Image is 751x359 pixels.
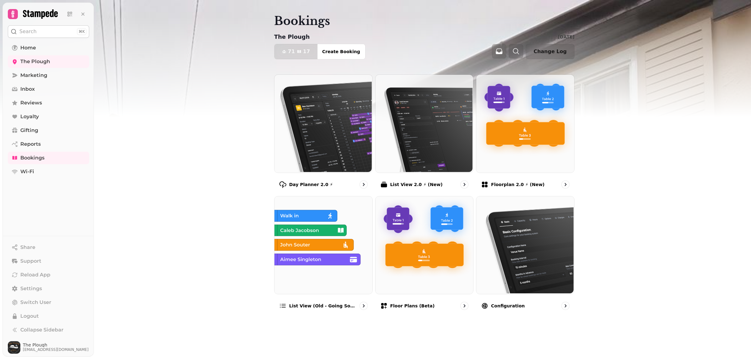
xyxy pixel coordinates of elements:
[491,303,525,309] p: Configuration
[476,196,575,315] a: ConfigurationConfiguration
[289,181,333,188] p: Day Planner 2.0 ⚡
[20,127,38,134] span: Gifting
[77,28,86,35] div: ⌘K
[20,154,44,162] span: Bookings
[8,97,89,109] a: Reviews
[562,181,569,188] svg: go to
[317,44,365,59] button: Create Booking
[390,303,435,309] p: Floor Plans (beta)
[360,181,367,188] svg: go to
[20,85,35,93] span: Inbox
[534,49,567,54] span: Change Log
[20,168,34,175] span: Wi-Fi
[8,42,89,54] a: Home
[375,74,473,172] img: List View 2.0 ⚡ (New)
[20,312,39,320] span: Logout
[375,196,473,294] img: Floor Plans (beta)
[461,303,467,309] svg: go to
[274,196,373,315] a: List view (Old - going soon)List view (Old - going soon)
[8,83,89,95] a: Inbox
[8,241,89,254] button: Share
[20,58,50,65] span: The Plough
[375,74,474,194] a: List View 2.0 ⚡ (New)List View 2.0 ⚡ (New)
[20,299,51,306] span: Switch User
[8,341,20,354] img: User avatar
[8,341,89,354] button: User avatarThe Plough[EMAIL_ADDRESS][DOMAIN_NAME]
[274,74,373,194] a: Day Planner 2.0 ⚡Day Planner 2.0 ⚡
[303,49,310,54] span: 17
[461,181,467,188] svg: go to
[274,74,372,172] img: Day Planner 2.0 ⚡
[8,138,89,150] a: Reports
[20,244,35,251] span: Share
[476,74,575,194] a: Floorplan 2.0 ⚡ (New)Floorplan 2.0 ⚡ (New)
[20,271,50,279] span: Reload App
[322,49,360,54] span: Create Booking
[8,282,89,295] a: Settings
[491,181,544,188] p: Floorplan 2.0 ⚡ (New)
[274,33,310,41] p: The Plough
[8,269,89,281] button: Reload App
[274,44,318,59] button: 7117
[8,110,89,123] a: Loyalty
[23,347,89,352] span: [EMAIL_ADDRESS][DOMAIN_NAME]
[20,44,36,52] span: Home
[476,196,574,294] img: Configuration
[360,303,367,309] svg: go to
[20,257,41,265] span: Support
[20,72,47,79] span: Marketing
[19,28,37,35] p: Search
[8,324,89,336] button: Collapse Sidebar
[8,310,89,322] button: Logout
[562,303,569,309] svg: go to
[8,124,89,137] a: Gifting
[289,303,357,309] p: List view (Old - going soon)
[20,99,42,107] span: Reviews
[20,285,42,292] span: Settings
[8,255,89,267] button: Support
[526,44,575,59] button: Change Log
[23,343,89,347] span: The Plough
[375,196,474,315] a: Floor Plans (beta)Floor Plans (beta)
[20,326,64,334] span: Collapse Sidebar
[288,49,295,54] span: 71
[8,25,89,38] button: Search⌘K
[20,140,41,148] span: Reports
[274,196,372,294] img: List view (Old - going soon)
[8,296,89,309] button: Switch User
[8,152,89,164] a: Bookings
[8,55,89,68] a: The Plough
[558,34,575,40] p: [DATE]
[20,113,39,120] span: Loyalty
[8,69,89,82] a: Marketing
[8,165,89,178] a: Wi-Fi
[476,74,574,172] img: Floorplan 2.0 ⚡ (New)
[390,181,443,188] p: List View 2.0 ⚡ (New)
